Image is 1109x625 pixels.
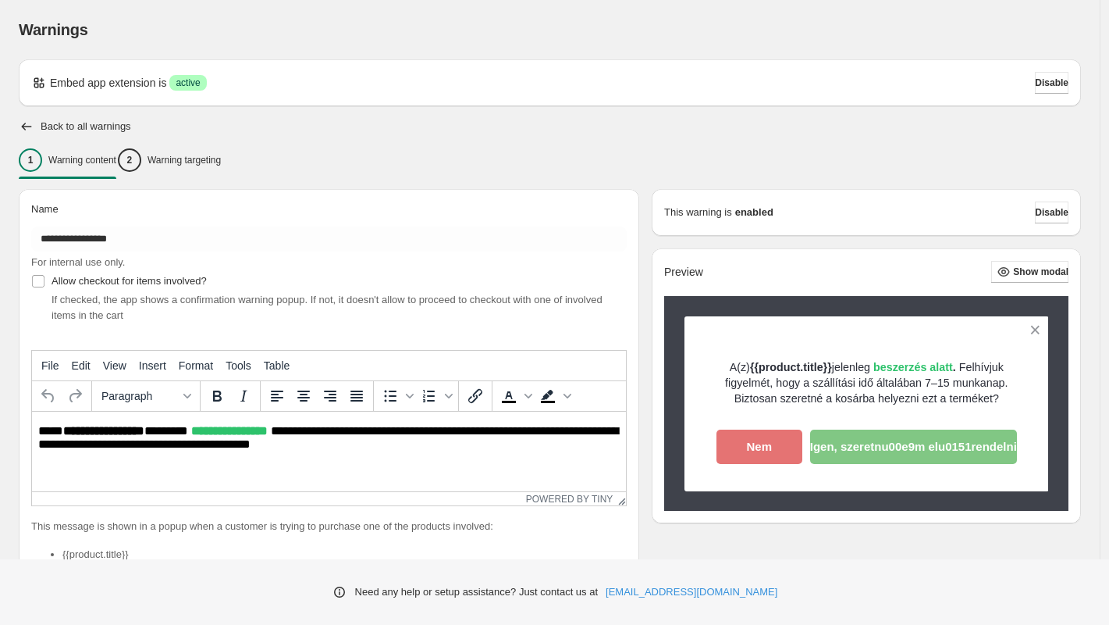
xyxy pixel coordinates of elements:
li: {{product.title}} [62,547,627,562]
strong: . [870,361,956,373]
button: 1Warning content [19,144,116,177]
div: Bullet list [377,383,416,409]
span: Format [179,359,213,372]
h2: Back to all warnings [41,120,131,133]
span: Disable [1035,206,1068,219]
span: Allow checkout for items involved? [52,275,207,287]
p: Warning content [48,154,116,166]
button: Disable [1035,72,1068,94]
h2: Preview [664,266,703,279]
p: This message is shown in a popup when a customer is trying to purchase one of the products involved: [31,519,627,534]
span: Name [31,203,59,215]
button: Italic [230,383,257,409]
div: 1 [19,148,42,172]
button: Justify [343,383,370,409]
div: Numbered list [416,383,455,409]
span: File [41,359,59,372]
span: For internal use only. [31,256,125,268]
button: Redo [62,383,88,409]
button: Show modal [991,261,1068,283]
button: Igen, szeretnu00e9m elu0151rendelni [810,430,1017,464]
button: Align right [317,383,343,409]
div: Background color [535,383,574,409]
span: Warnings [19,21,88,38]
button: 2Warning targeting [118,144,221,177]
button: Align left [264,383,290,409]
span: If checked, the app shows a confirmation warning popup. If not, it doesn't allow to proceed to ch... [52,294,602,321]
div: Text color [496,383,535,409]
span: beszerzés alatt [873,361,953,373]
strong: enabled [735,205,773,220]
button: Formats [95,383,197,409]
span: Disable [1035,77,1068,89]
span: active [176,77,200,89]
p: This warning is [664,205,732,220]
a: Powered by Tiny [526,494,613,505]
span: A(z) jelenleg [730,361,959,373]
button: Nem [716,430,802,464]
a: [EMAIL_ADDRESS][DOMAIN_NAME] [606,584,777,600]
span: View [103,359,126,372]
span: Edit [72,359,91,372]
button: Insert/edit link [462,383,489,409]
p: Felhívjuk figyelmét, hogy a szállítási idő általában 7–15 munkanap. Biztosan szeretné a kosárba h... [712,359,1022,406]
div: Resize [613,492,626,505]
button: Undo [35,383,62,409]
span: Table [264,359,290,372]
span: Tools [226,359,251,372]
button: Disable [1035,202,1068,223]
p: Warning targeting [148,154,221,166]
iframe: Rich Text Area [32,412,626,491]
p: Embed app extension is [50,75,166,91]
div: 2 [118,148,141,172]
button: Align center [290,383,317,409]
span: Insert [139,359,166,372]
button: Bold [204,383,230,409]
strong: {{product.title}} [750,361,832,373]
span: Show modal [1013,266,1068,278]
span: Paragraph [101,390,178,402]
